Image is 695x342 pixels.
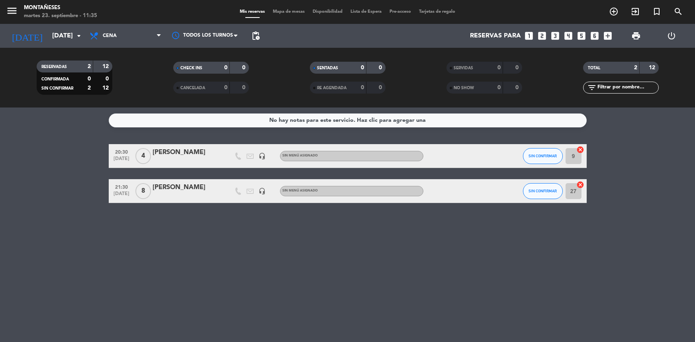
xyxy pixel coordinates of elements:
span: [DATE] [112,191,131,200]
span: 20:30 [112,147,131,156]
span: Disponibilidad [309,10,347,14]
i: arrow_drop_down [74,31,84,41]
span: SERVIDAS [454,66,473,70]
span: SIN CONFIRMAR [529,154,557,158]
strong: 0 [242,85,247,90]
strong: 0 [361,65,364,70]
div: martes 23. septiembre - 11:35 [24,12,97,20]
strong: 0 [242,65,247,70]
button: SIN CONFIRMAR [523,183,563,199]
span: Pre-acceso [386,10,415,14]
span: Lista de Espera [347,10,386,14]
i: looks_4 [563,31,574,41]
strong: 0 [515,85,520,90]
i: looks_3 [550,31,560,41]
i: turned_in_not [652,7,662,16]
span: CANCELADA [180,86,205,90]
span: RE AGENDADA [317,86,347,90]
strong: 0 [497,85,501,90]
i: headset_mic [258,188,266,195]
span: Cena [103,33,117,39]
input: Filtrar por nombre... [597,83,658,92]
button: menu [6,5,18,20]
span: SIN CONFIRMAR [41,86,73,90]
strong: 0 [497,65,501,70]
strong: 0 [379,85,384,90]
strong: 0 [224,85,227,90]
i: looks_one [524,31,534,41]
span: 4 [135,148,151,164]
span: SENTADAS [317,66,338,70]
div: [PERSON_NAME] [153,147,220,158]
i: power_settings_new [667,31,676,41]
i: cancel [576,181,584,189]
strong: 12 [649,65,657,70]
span: print [631,31,641,41]
span: Tarjetas de regalo [415,10,459,14]
strong: 0 [88,76,91,82]
i: add_box [603,31,613,41]
strong: 0 [106,76,110,82]
span: Reservas para [470,32,521,40]
span: Sin menú asignado [282,189,318,192]
strong: 2 [634,65,637,70]
i: menu [6,5,18,17]
span: [DATE] [112,156,131,165]
strong: 2 [88,85,91,91]
div: No hay notas para este servicio. Haz clic para agregar una [269,116,426,125]
span: CONFIRMADA [41,77,69,81]
button: SIN CONFIRMAR [523,148,563,164]
span: NO SHOW [454,86,474,90]
i: headset_mic [258,152,266,160]
span: TOTAL [588,66,600,70]
strong: 0 [224,65,227,70]
div: Montañeses [24,4,97,12]
i: looks_5 [576,31,587,41]
div: LOG OUT [654,24,689,48]
i: add_circle_outline [609,7,619,16]
span: pending_actions [251,31,260,41]
div: [PERSON_NAME] [153,182,220,193]
span: CHECK INS [180,66,202,70]
strong: 12 [102,64,110,69]
span: Mapa de mesas [269,10,309,14]
i: looks_6 [589,31,600,41]
span: SIN CONFIRMAR [529,189,557,193]
strong: 2 [88,64,91,69]
i: filter_list [587,83,597,92]
strong: 0 [361,85,364,90]
i: exit_to_app [630,7,640,16]
span: 21:30 [112,182,131,191]
strong: 0 [379,65,384,70]
i: [DATE] [6,27,48,45]
span: 8 [135,183,151,199]
strong: 12 [102,85,110,91]
span: Sin menú asignado [282,154,318,157]
i: cancel [576,146,584,154]
span: Mis reservas [236,10,269,14]
span: RESERVADAS [41,65,67,69]
strong: 0 [515,65,520,70]
i: looks_two [537,31,547,41]
i: search [673,7,683,16]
